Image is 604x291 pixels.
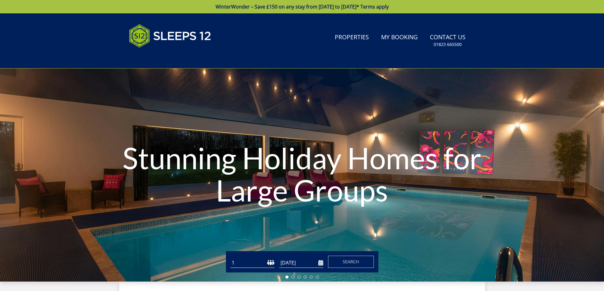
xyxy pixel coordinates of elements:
a: My Booking [379,31,420,44]
iframe: Customer reviews powered by Trustpilot [126,55,190,60]
a: Contact Us01823 665500 [427,31,468,51]
h1: Stunning Holiday Homes for Large Groups [91,130,513,218]
a: Properties [332,31,371,44]
img: Sleeps 12 [129,21,211,51]
small: 01823 665500 [434,41,462,47]
span: Search [343,259,359,265]
button: Search [328,256,374,268]
input: Arrival Date [279,258,323,268]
